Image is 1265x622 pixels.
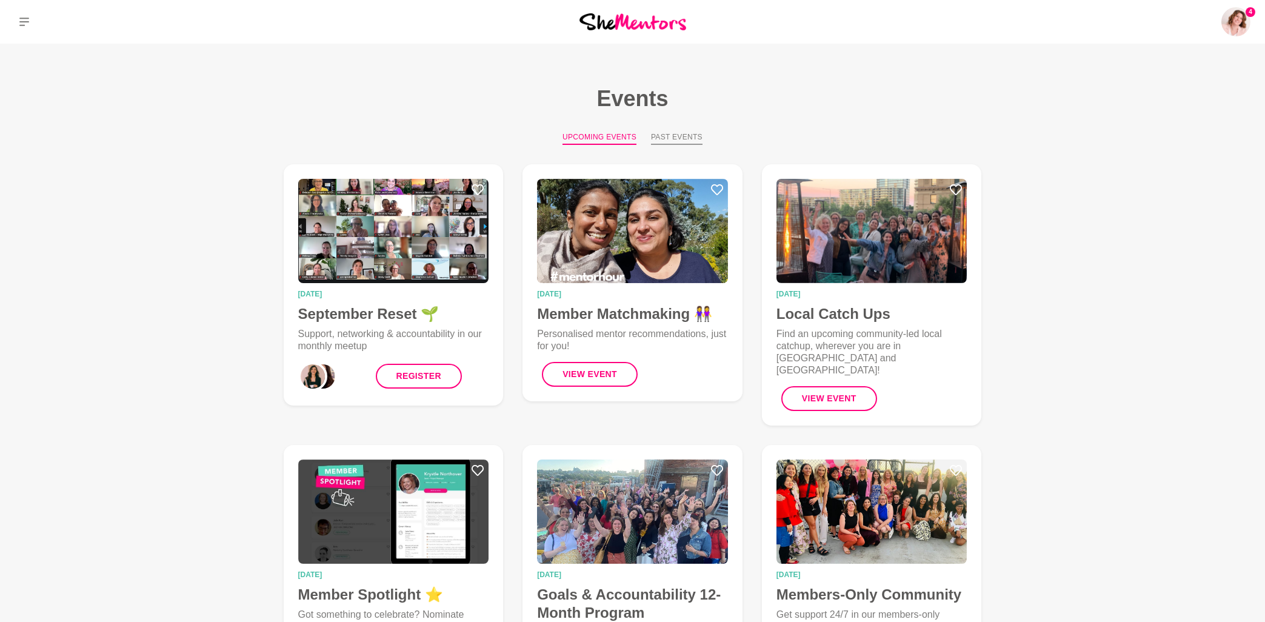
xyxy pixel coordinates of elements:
[776,571,967,578] time: [DATE]
[537,571,728,578] time: [DATE]
[537,460,728,564] img: Goals & Accountability 12-Month Program
[537,179,728,283] img: Member Matchmaking 👭
[537,586,728,622] h4: Goals & Accountability 12-Month Program
[298,179,489,283] img: September Reset 🌱
[1221,7,1250,36] img: Amanda Greenman
[776,305,967,323] h4: Local Catch Ups
[537,305,728,323] h4: Member Matchmaking 👭
[298,362,327,391] div: 0_Mariana Queiroz
[298,328,489,352] p: Support, networking & accountability in our monthly meetup
[776,179,967,283] img: Local Catch Ups
[762,164,982,426] a: Local Catch Ups[DATE]Local Catch UpsFind an upcoming community-led local catchup, wherever you ar...
[1221,7,1250,36] a: Amanda Greenman4
[562,132,636,145] button: Upcoming Events
[579,13,686,30] img: She Mentors Logo
[776,460,967,564] img: Members-Only Community
[776,328,967,376] p: Find an upcoming community-led local catchup, wherever you are in [GEOGRAPHIC_DATA] and [GEOGRAPH...
[376,364,462,389] a: Register
[537,328,728,352] p: Personalised mentor recommendations, just for you!
[537,290,728,298] time: [DATE]
[298,290,489,298] time: [DATE]
[781,386,877,411] button: View Event
[264,85,1001,112] h1: Events
[651,132,703,145] button: Past Events
[522,164,743,401] a: Member Matchmaking 👭[DATE]Member Matchmaking 👭Personalised mentor recommendations, just for you!V...
[298,586,489,604] h4: Member Spotlight ⭐
[776,290,967,298] time: [DATE]
[298,460,489,564] img: Member Spotlight ⭐
[298,571,489,578] time: [DATE]
[1246,7,1255,17] span: 4
[542,362,638,387] button: View Event
[298,305,489,323] h4: September Reset 🌱
[776,586,967,604] h4: Members-Only Community
[284,164,504,406] a: September Reset 🌱[DATE]September Reset 🌱Support, networking & accountability in our monthly meetu...
[308,362,337,391] div: 1_Ali Adey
